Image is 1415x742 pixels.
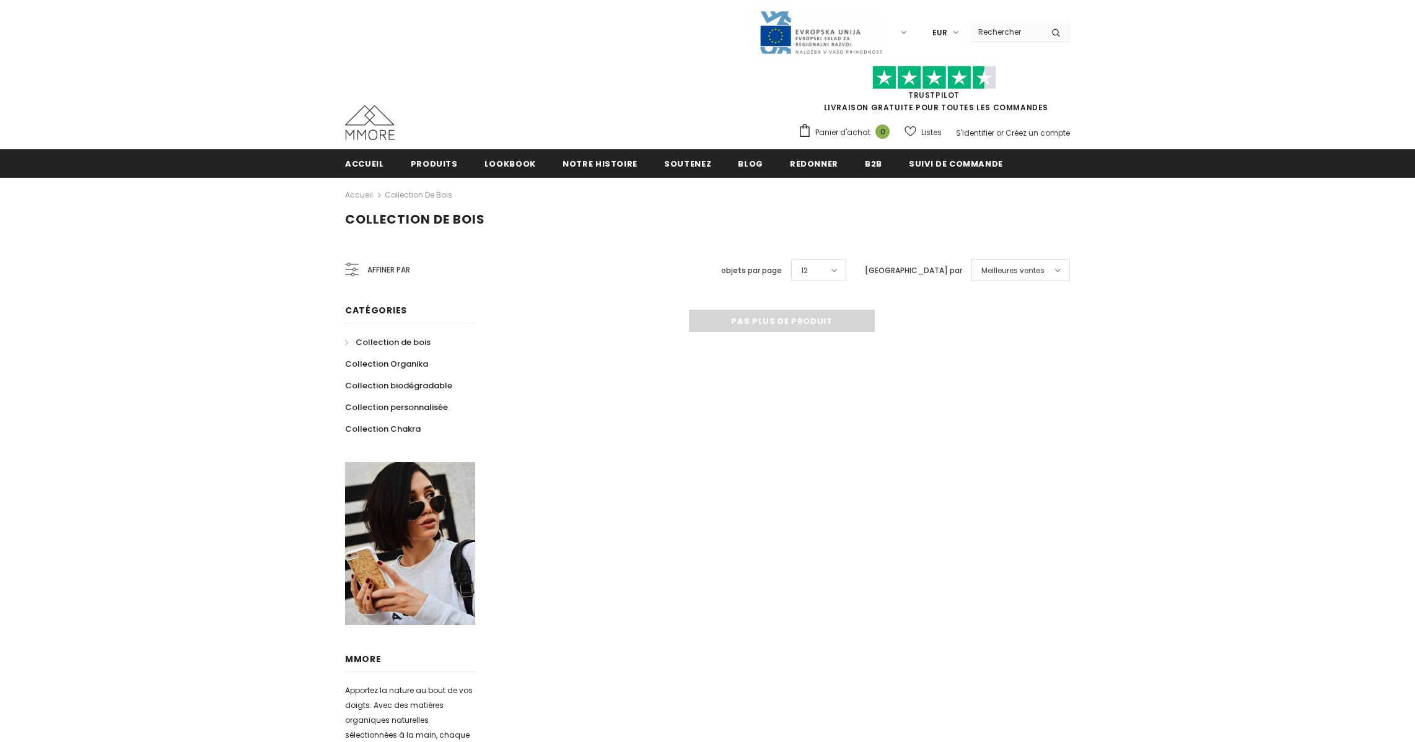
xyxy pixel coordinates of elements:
span: Suivi de commande [909,158,1003,170]
a: Lookbook [484,149,536,177]
span: Collection de bois [345,211,485,228]
a: Collection biodégradable [345,375,452,396]
span: Meilleures ventes [981,264,1045,277]
span: or [996,128,1004,138]
span: Affiner par [367,263,410,277]
span: MMORE [345,653,382,665]
img: Faites confiance aux étoiles pilotes [872,66,996,90]
span: Accueil [345,158,384,170]
a: Redonner [790,149,838,177]
span: Collection biodégradable [345,380,452,391]
span: Collection Organika [345,358,428,370]
span: Lookbook [484,158,536,170]
a: Javni Razpis [759,27,883,37]
label: [GEOGRAPHIC_DATA] par [865,264,962,277]
span: Catégories [345,304,407,316]
a: Créez un compte [1005,128,1070,138]
span: Produits [411,158,458,170]
span: EUR [932,27,947,39]
a: Collection personnalisée [345,396,448,418]
a: TrustPilot [908,90,960,100]
a: Collection de bois [345,331,431,353]
img: Javni Razpis [759,10,883,55]
a: soutenez [664,149,711,177]
span: Notre histoire [563,158,637,170]
a: B2B [865,149,882,177]
a: Collection Organika [345,353,428,375]
span: B2B [865,158,882,170]
a: Collection de bois [385,190,452,200]
a: Listes [905,121,942,143]
span: Collection de bois [356,336,431,348]
a: Accueil [345,188,373,203]
span: 12 [801,264,808,277]
a: Suivi de commande [909,149,1003,177]
span: LIVRAISON GRATUITE POUR TOUTES LES COMMANDES [798,71,1070,113]
a: Collection Chakra [345,418,421,440]
span: Listes [921,126,942,139]
input: Search Site [971,23,1042,41]
a: S'identifier [956,128,994,138]
span: Collection Chakra [345,423,421,435]
a: Blog [738,149,763,177]
span: Blog [738,158,763,170]
a: Panier d'achat 0 [798,123,896,142]
img: Cas MMORE [345,105,395,140]
span: Panier d'achat [815,126,870,139]
a: Notre histoire [563,149,637,177]
a: Accueil [345,149,384,177]
span: Redonner [790,158,838,170]
span: 0 [875,124,890,139]
span: Collection personnalisée [345,401,448,413]
span: soutenez [664,158,711,170]
label: objets par page [721,264,782,277]
a: Produits [411,149,458,177]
